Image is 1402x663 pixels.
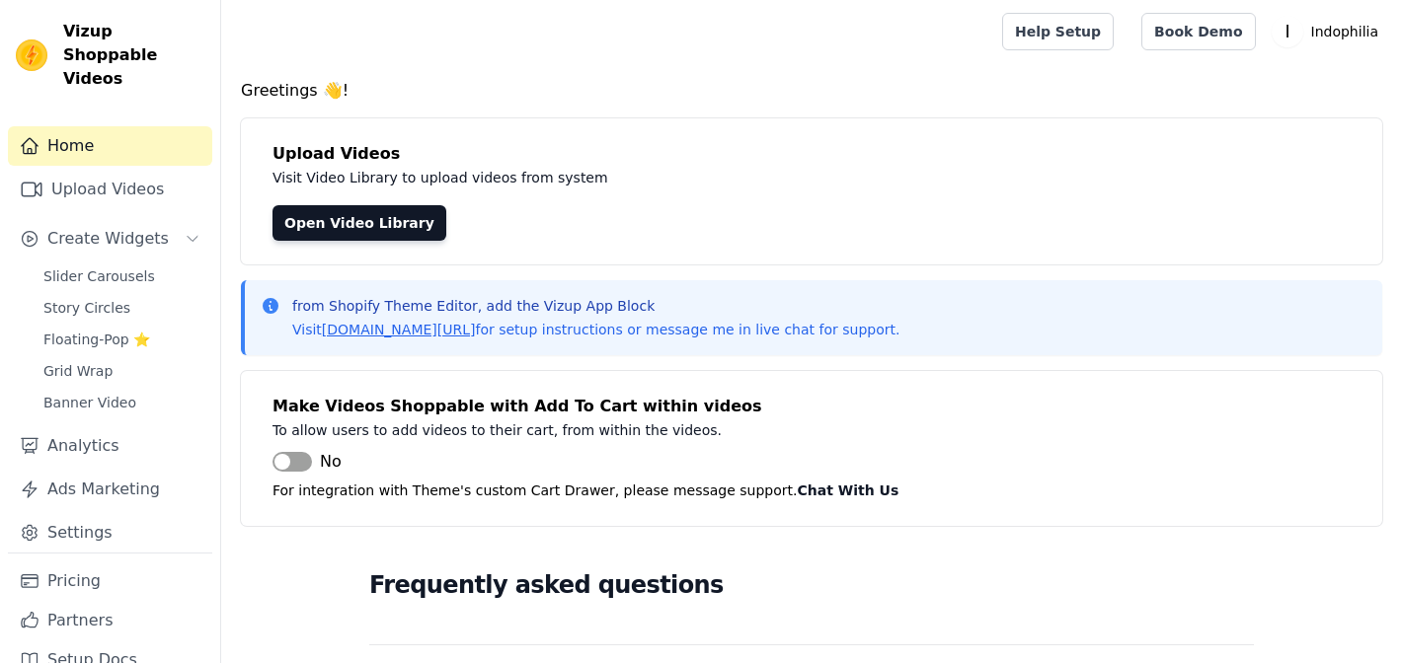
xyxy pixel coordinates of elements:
a: Book Demo [1141,13,1255,50]
a: Story Circles [32,294,212,322]
p: Visit Video Library to upload videos from system [273,166,1157,189]
a: Help Setup [1002,13,1114,50]
a: Slider Carousels [32,262,212,290]
span: Grid Wrap [43,361,113,381]
button: I Indophilia [1272,14,1386,49]
a: Upload Videos [8,170,212,209]
p: To allow users to add videos to their cart, from within the videos. [273,418,1157,442]
a: Partners [8,601,212,640]
h4: Upload Videos [273,142,1351,166]
a: Ads Marketing [8,470,212,509]
p: For integration with Theme's custom Cart Drawer, please message support. [273,479,1351,502]
span: Vizup Shoppable Videos [63,20,204,91]
h4: Greetings 👋! [241,79,1382,103]
span: Create Widgets [47,227,169,251]
a: Grid Wrap [32,357,212,385]
h4: Make Videos Shoppable with Add To Cart within videos [273,395,1351,418]
span: Story Circles [43,298,130,318]
p: Visit for setup instructions or message me in live chat for support. [292,320,899,339]
a: Open Video Library [273,205,446,241]
p: from Shopify Theme Editor, add the Vizup App Block [292,296,899,316]
span: Slider Carousels [43,266,155,286]
button: Chat With Us [798,479,899,502]
span: No [320,450,342,474]
a: Analytics [8,426,212,466]
span: Floating-Pop ⭐ [43,330,150,349]
a: [DOMAIN_NAME][URL] [322,322,476,337]
a: Banner Video [32,389,212,416]
button: No [273,450,342,474]
span: Banner Video [43,393,136,412]
button: Create Widgets [8,219,212,258]
a: Pricing [8,561,212,601]
a: Home [8,126,212,166]
text: I [1285,22,1289,41]
a: Settings [8,513,212,552]
img: Vizup [16,39,47,71]
p: Indophilia [1303,14,1386,49]
a: Floating-Pop ⭐ [32,326,212,353]
h2: Frequently asked questions [369,565,1254,605]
